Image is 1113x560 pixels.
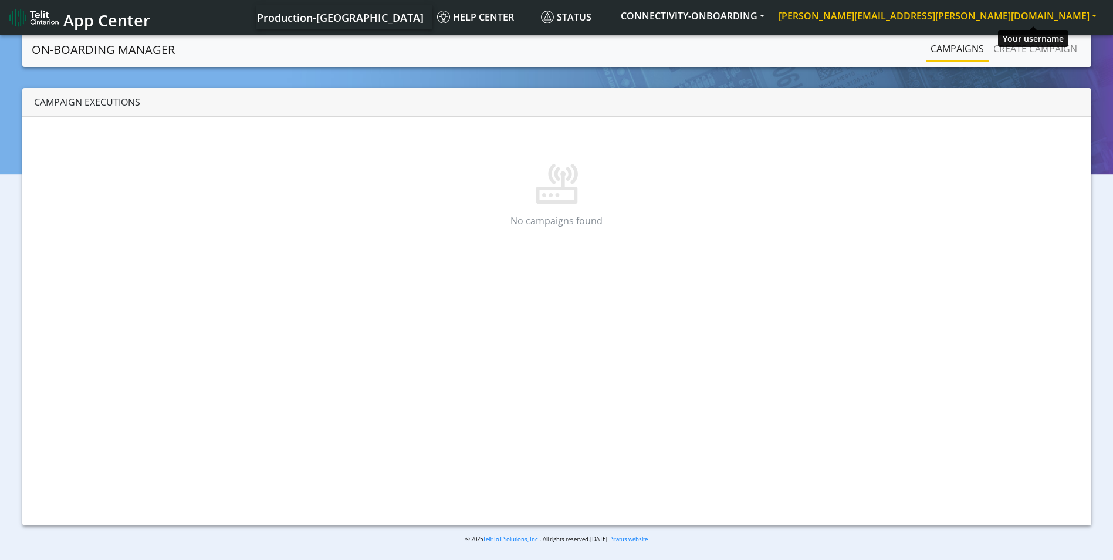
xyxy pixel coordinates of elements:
span: App Center [63,9,150,31]
a: On-Boarding Manager [32,38,175,62]
img: logo-telit-cinterion-gw-new.png [9,8,59,27]
a: Status website [611,535,648,543]
a: Campaigns [926,37,989,60]
p: No campaigns found [54,214,1059,228]
a: Telit IoT Solutions, Inc. [483,535,540,543]
img: status.svg [541,11,554,23]
div: Campaign Executions [22,88,1091,117]
a: Create campaign [989,37,1082,60]
a: App Center [9,5,148,30]
a: Your current platform instance [256,5,423,29]
img: knowledge.svg [437,11,450,23]
div: Your username [998,30,1068,47]
a: Status [536,5,614,29]
button: [PERSON_NAME][EMAIL_ADDRESS][PERSON_NAME][DOMAIN_NAME] [772,5,1104,26]
a: Help center [432,5,536,29]
span: Status [541,11,591,23]
span: Help center [437,11,514,23]
span: Production-[GEOGRAPHIC_DATA] [257,11,424,25]
button: CONNECTIVITY-ONBOARDING [614,5,772,26]
p: © 2025 . All rights reserved.[DATE] | [287,535,826,544]
img: No more campaigns found [519,129,594,204]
